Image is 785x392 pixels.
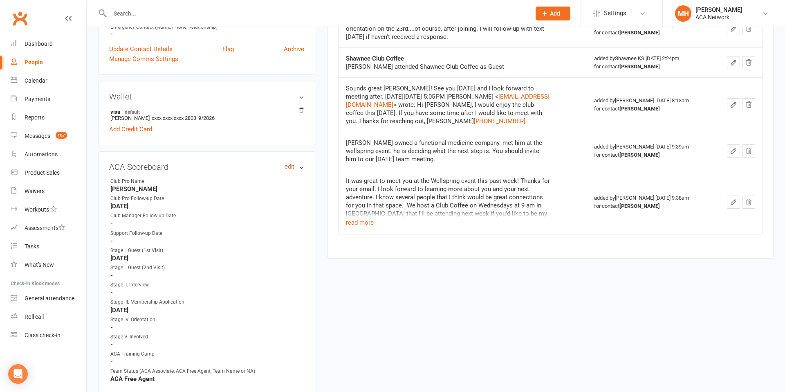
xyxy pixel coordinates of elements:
a: Reports [11,108,86,127]
a: Waivers [11,182,86,201]
div: Class check-in [25,332,61,338]
a: What's New [11,256,86,274]
span: 9/2026 [198,115,215,121]
div: [PERSON_NAME] attended Shawnee Club Coffee as Guest [346,63,550,71]
div: sent him text for tele meeting for enrollment. he will beable to join orientation on the 23rd....... [346,16,550,41]
a: Update Contact Details [109,44,173,54]
strong: [DATE] [110,203,304,210]
div: Waivers [25,188,45,194]
div: Reports [25,114,45,121]
div: Support Follow-up Date [110,230,178,237]
div: Stage II. Interview [110,281,178,289]
div: Stage V. Involved [110,333,178,341]
div: Club Pro Name [110,178,178,185]
span: 107 [56,132,67,139]
a: People [11,53,86,72]
strong: [DATE] [110,255,304,262]
span: Add [550,10,560,17]
div: Club Pro Follow-up Date [110,195,178,203]
input: Search... [108,8,525,19]
strong: - [110,220,304,228]
div: Sounds great [PERSON_NAME]! See you [DATE] and I look forward to meeting after. [DATE][DATE] 5:05... [346,84,550,125]
strong: [PERSON_NAME] [619,29,660,36]
strong: [PERSON_NAME] [619,203,660,209]
a: Payments [11,90,86,108]
div: Dashboard [25,41,53,47]
strong: - [110,237,304,245]
h3: ACA Scoreboard [109,162,304,171]
div: for contact [594,63,706,71]
a: Messages 107 [11,127,86,145]
strong: [PERSON_NAME] [619,106,660,112]
a: Archive [284,44,304,54]
div: ACA Training Camp [110,350,178,358]
strong: [PERSON_NAME] [619,63,660,70]
strong: - [110,30,304,38]
a: General attendance kiosk mode [11,289,86,308]
strong: ACA Free Agent [110,375,304,383]
a: Tasks [11,237,86,256]
div: Stage III. Membership Application [110,298,184,306]
div: added by [PERSON_NAME] [DATE] 8:13am [594,97,706,113]
strong: - [110,358,304,365]
a: Flag [222,44,234,54]
strong: [PERSON_NAME] [110,185,304,193]
a: edit [285,163,294,170]
strong: visa [110,108,300,115]
a: Clubworx [10,8,30,29]
div: Team Status (ACA Associate, ACA Free Agent, Team Name or NA) [110,367,255,375]
div: Messages [25,133,50,139]
div: Automations [25,151,58,158]
div: [PERSON_NAME] owned a functional medicine company. met him at the wellspring event. he is decidin... [346,139,550,163]
div: It was great to meet you at the Wellspring event this past week! Thanks for your email. I look fo... [346,177,550,259]
strong: - [110,324,304,331]
strong: - [110,341,304,348]
span: xxxx xxxx xxxx 2803 [152,115,196,121]
div: Product Sales [25,169,60,176]
a: Assessments [11,219,86,237]
div: for contact [594,151,706,159]
strong: [DATE] [110,306,304,314]
div: for contact [594,29,706,37]
a: Calendar [11,72,86,90]
a: Workouts [11,201,86,219]
div: Tasks [25,243,39,250]
div: Payments [25,96,50,102]
strong: Shawnee Club Coffee [346,55,404,62]
div: added by Shawnee KS [DATE] 4:35pm [594,20,706,37]
div: for contact [594,105,706,113]
span: Settings [604,4,626,23]
div: Club Manager Follow-up Date [110,212,178,220]
div: Stage I. Guest (2nd Visit) [110,264,178,272]
div: added by [PERSON_NAME] [DATE] 9:38am [594,194,706,210]
span: default [122,108,142,115]
a: Manage Comms Settings [109,54,178,64]
a: Roll call [11,308,86,326]
a: Automations [11,145,86,164]
div: People [25,59,43,65]
a: Product Sales [11,164,86,182]
div: Stage I. Guest (1st Visit) [110,247,178,255]
div: MH [675,5,691,22]
div: Open Intercom Messenger [8,364,28,384]
strong: [PERSON_NAME] [619,152,660,158]
div: added by Shawnee KS [DATE] 2:24pm [594,54,706,71]
div: Calendar [25,77,47,84]
div: What's New [25,261,54,268]
a: [EMAIL_ADDRESS][DOMAIN_NAME] [346,93,549,108]
div: Emergency Contact (Name, Phone, Relationship) [110,23,304,31]
div: added by [PERSON_NAME] [DATE] 9:39am [594,143,706,159]
div: Workouts [25,206,49,213]
div: General attendance [25,295,74,302]
a: Add Credit Card [109,124,152,134]
strong: - [110,289,304,296]
div: for contact [594,202,706,210]
div: [PERSON_NAME] [695,6,742,14]
div: Assessments [25,225,65,231]
a: Class kiosk mode [11,326,86,345]
a: Dashboard [11,35,86,53]
strong: - [110,272,304,279]
li: [PERSON_NAME] [109,107,304,122]
button: Add [536,7,570,20]
h3: Wallet [109,92,304,101]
